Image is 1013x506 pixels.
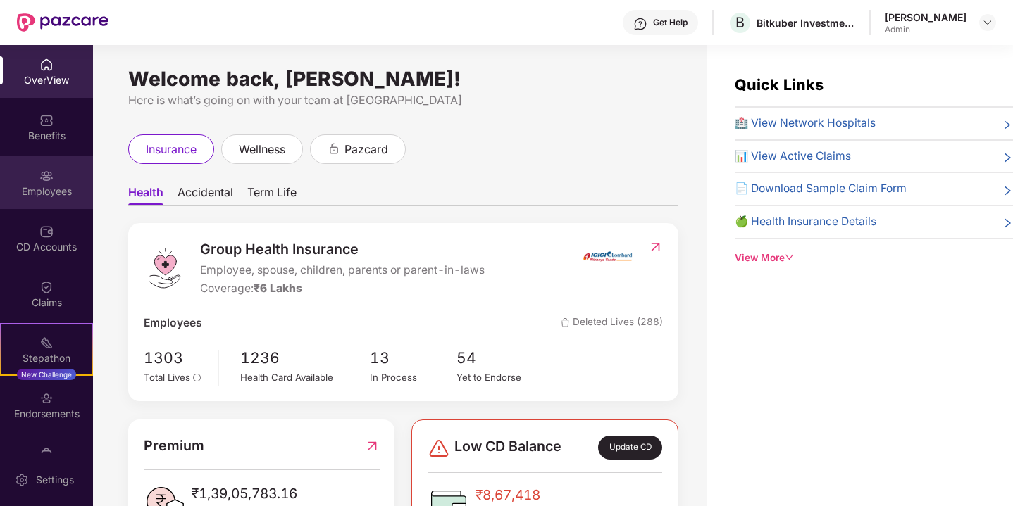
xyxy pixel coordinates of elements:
[193,374,201,382] span: info-circle
[144,315,202,332] span: Employees
[633,17,647,31] img: svg+xml;base64,PHN2ZyBpZD0iSGVscC0zMngzMiIgeG1sbnM9Imh0dHA6Ly93d3cudzMub3JnLzIwMDAvc3ZnIiB3aWR0aD...
[39,113,54,127] img: svg+xml;base64,PHN2ZyBpZD0iQmVuZWZpdHMiIHhtbG5zPSJodHRwOi8vd3d3LnczLm9yZy8yMDAwL3N2ZyIgd2lkdGg9Ij...
[240,346,370,369] span: 1236
[200,262,485,279] span: Employee, spouse, children, parents or parent-in-laws
[735,148,851,165] span: 📊 View Active Claims
[370,346,456,369] span: 13
[200,280,485,298] div: Coverage:
[1,351,92,365] div: Stepathon
[885,11,967,24] div: [PERSON_NAME]
[735,14,745,31] span: B
[146,141,197,158] span: insurance
[39,58,54,72] img: svg+xml;base64,PHN2ZyBpZD0iSG9tZSIgeG1sbnM9Imh0dHA6Ly93d3cudzMub3JnLzIwMDAvc3ZnIiB3aWR0aD0iMjAiIG...
[1002,183,1013,198] span: right
[39,336,54,350] img: svg+xml;base64,PHN2ZyB4bWxucz0iaHR0cDovL3d3dy53My5vcmcvMjAwMC9zdmciIHdpZHRoPSIyMSIgaGVpZ2h0PSIyMC...
[648,240,663,254] img: RedirectIcon
[144,346,209,369] span: 1303
[735,213,876,231] span: 🍏 Health Insurance Details
[982,17,993,28] img: svg+xml;base64,PHN2ZyBpZD0iRHJvcGRvd24tMzJ4MzIiIHhtbG5zPSJodHRwOi8vd3d3LnczLm9yZy8yMDAwL3N2ZyIgd2...
[240,370,370,385] div: Health Card Available
[476,484,572,505] span: ₹8,67,418
[239,141,285,158] span: wellness
[1002,118,1013,132] span: right
[200,239,485,260] span: Group Health Insurance
[39,391,54,405] img: svg+xml;base64,PHN2ZyBpZD0iRW5kb3JzZW1lbnRzIiB4bWxucz0iaHR0cDovL3d3dy53My5vcmcvMjAwMC9zdmciIHdpZH...
[32,473,78,487] div: Settings
[178,185,233,205] span: Accidental
[456,370,543,385] div: Yet to Endorse
[39,280,54,294] img: svg+xml;base64,PHN2ZyBpZD0iQ2xhaW0iIHhtbG5zPSJodHRwOi8vd3d3LnczLm9yZy8yMDAwL3N2ZyIgd2lkdGg9IjIwIi...
[128,73,678,84] div: Welcome back, [PERSON_NAME]!
[1002,151,1013,165] span: right
[735,75,824,94] span: Quick Links
[39,169,54,183] img: svg+xml;base64,PHN2ZyBpZD0iRW1wbG95ZWVzIiB4bWxucz0iaHR0cDovL3d3dy53My5vcmcvMjAwMC9zdmciIHdpZHRoPS...
[15,473,29,487] img: svg+xml;base64,PHN2ZyBpZD0iU2V0dGluZy0yMHgyMCIgeG1sbnM9Imh0dHA6Ly93d3cudzMub3JnLzIwMDAvc3ZnIiB3aW...
[39,224,54,239] img: svg+xml;base64,PHN2ZyBpZD0iQ0RfQWNjb3VudHMiIGRhdGEtbmFtZT0iQ0QgQWNjb3VudHMiIHhtbG5zPSJodHRwOi8vd3...
[17,369,76,380] div: New Challenge
[456,346,543,369] span: 54
[128,185,163,205] span: Health
[192,483,297,504] span: ₹1,39,05,783.16
[128,91,678,109] div: Here is what’s going on with your team at [GEOGRAPHIC_DATA]
[428,437,450,460] img: svg+xml;base64,PHN2ZyBpZD0iRGFuZ2VyLTMyeDMyIiB4bWxucz0iaHR0cDovL3d3dy53My5vcmcvMjAwMC9zdmciIHdpZH...
[757,16,855,30] div: Bitkuber Investments Pvt Limited
[1002,216,1013,231] span: right
[454,436,561,460] span: Low CD Balance
[328,142,340,155] div: animation
[561,315,663,332] span: Deleted Lives (288)
[561,318,570,327] img: deleteIcon
[144,372,190,383] span: Total Lives
[735,180,907,198] span: 📄 Download Sample Claim Form
[254,282,302,295] span: ₹6 Lakhs
[735,251,1013,265] div: View More
[581,239,634,274] img: insurerIcon
[735,115,876,132] span: 🏥 View Network Hospitals
[785,253,795,263] span: down
[344,141,388,158] span: pazcard
[653,17,688,28] div: Get Help
[17,13,108,32] img: New Pazcare Logo
[144,435,204,457] span: Premium
[598,436,662,460] div: Update CD
[885,24,967,35] div: Admin
[365,435,380,457] img: RedirectIcon
[144,247,186,289] img: logo
[247,185,297,205] span: Term Life
[370,370,456,385] div: In Process
[39,447,54,461] img: svg+xml;base64,PHN2ZyBpZD0iTXlfT3JkZXJzIiBkYXRhLW5hbWU9Ik15IE9yZGVycyIgeG1sbnM9Imh0dHA6Ly93d3cudz...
